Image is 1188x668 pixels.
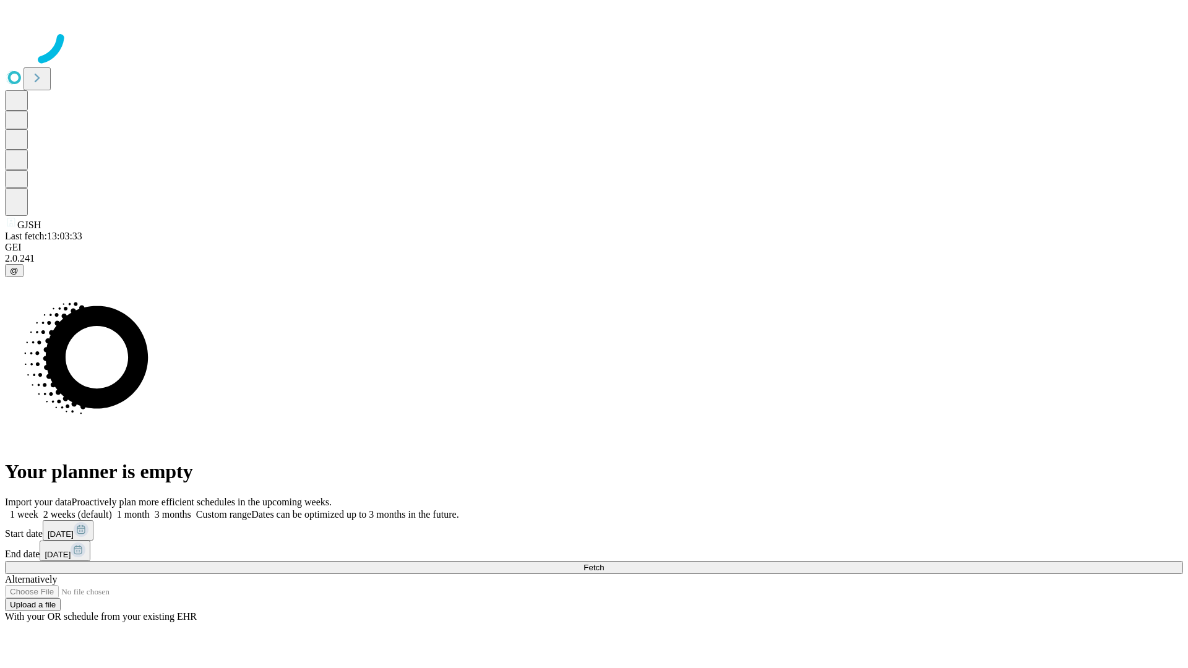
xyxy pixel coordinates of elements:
[5,574,57,584] span: Alternatively
[43,520,93,541] button: [DATE]
[5,598,61,611] button: Upload a file
[72,497,332,507] span: Proactively plan more efficient schedules in the upcoming weeks.
[5,497,72,507] span: Import your data
[5,520,1183,541] div: Start date
[5,611,197,622] span: With your OR schedule from your existing EHR
[251,509,458,520] span: Dates can be optimized up to 3 months in the future.
[5,242,1183,253] div: GEI
[10,266,19,275] span: @
[5,541,1183,561] div: End date
[5,264,24,277] button: @
[117,509,150,520] span: 1 month
[43,509,112,520] span: 2 weeks (default)
[583,563,604,572] span: Fetch
[10,509,38,520] span: 1 week
[40,541,90,561] button: [DATE]
[155,509,191,520] span: 3 months
[17,220,41,230] span: GJSH
[5,460,1183,483] h1: Your planner is empty
[196,509,251,520] span: Custom range
[48,529,74,539] span: [DATE]
[45,550,71,559] span: [DATE]
[5,253,1183,264] div: 2.0.241
[5,561,1183,574] button: Fetch
[5,231,82,241] span: Last fetch: 13:03:33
